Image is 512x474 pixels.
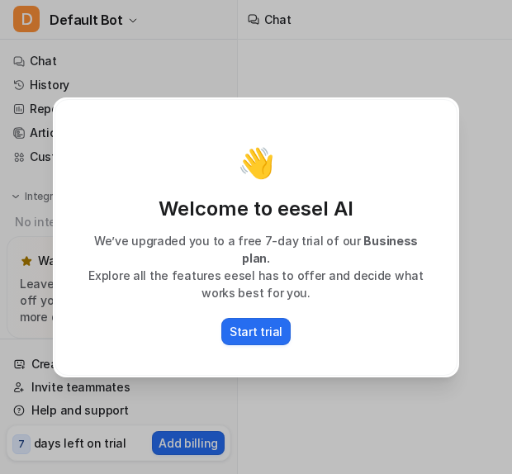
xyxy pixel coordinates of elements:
p: We’ve upgraded you to a free 7-day trial of our [72,232,440,267]
p: Start trial [230,323,282,340]
p: 👋 [238,146,275,179]
p: Explore all the features eesel has to offer and decide what works best for you. [72,267,440,301]
p: Welcome to eesel AI [72,196,440,222]
button: Start trial [221,318,291,345]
